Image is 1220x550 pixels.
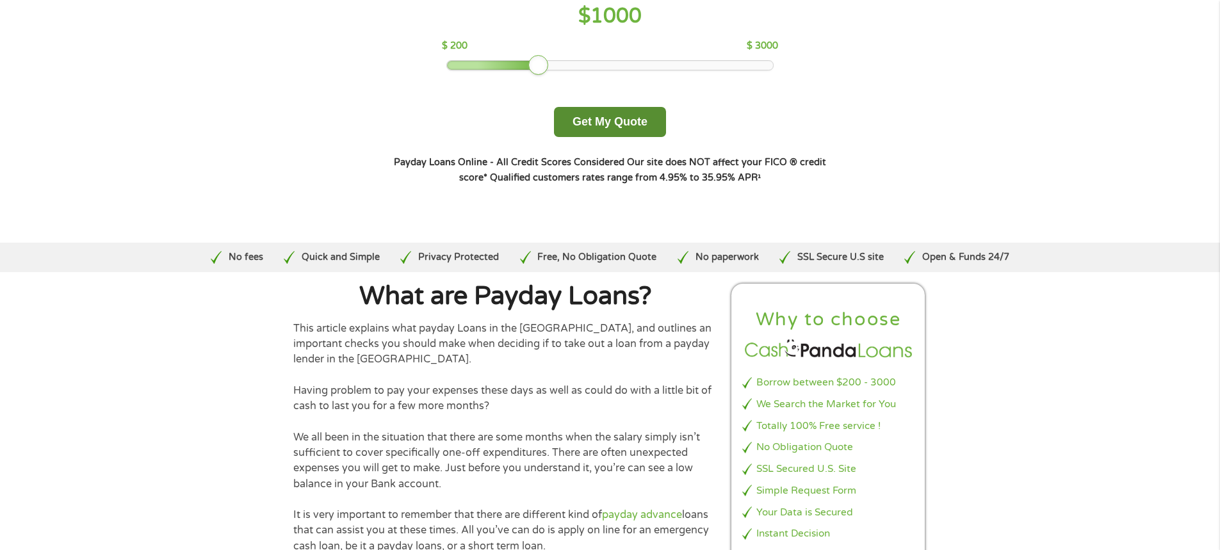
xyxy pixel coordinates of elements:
a: payday advance [602,508,682,521]
li: SSL Secured U.S. Site [742,462,915,476]
span: 1000 [590,4,642,28]
p: $ 3000 [747,39,778,53]
li: No Obligation Quote [742,440,915,455]
li: Totally 100% Free service ! [742,419,915,433]
p: This article explains what payday Loans in the [GEOGRAPHIC_DATA], and outlines an important check... [293,321,719,368]
h1: What are Payday Loans? [293,284,719,309]
p: We all been in the situation that there are some months when the salary simply isn’t sufficient t... [293,430,719,492]
p: No fees [229,250,263,264]
p: Having problem to pay your expenses these days as well as could do with a little bit of cash to l... [293,383,719,414]
p: Privacy Protected [418,250,499,264]
p: Open & Funds 24/7 [922,250,1009,264]
h2: Why to choose [742,308,915,332]
p: $ 200 [442,39,468,53]
p: No paperwork [695,250,759,264]
button: Get My Quote [554,107,666,137]
p: Quick and Simple [302,250,380,264]
li: Instant Decision [742,526,915,541]
strong: Qualified customers rates range from 4.95% to 35.95% APR¹ [490,172,761,183]
li: Simple Request Form [742,483,915,498]
h4: $ [442,3,778,29]
li: Borrow between $200 - 3000 [742,375,915,390]
li: We Search the Market for You [742,397,915,412]
p: SSL Secure U.S site [797,250,884,264]
li: Your Data is Secured [742,505,915,520]
strong: Our site does NOT affect your FICO ® credit score* [459,157,826,183]
strong: Payday Loans Online - All Credit Scores Considered [394,157,624,168]
p: Free, No Obligation Quote [537,250,656,264]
